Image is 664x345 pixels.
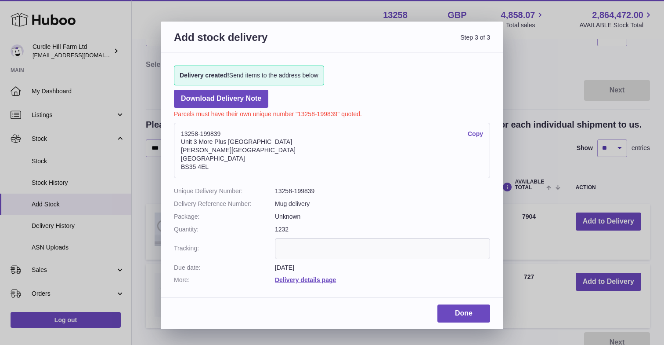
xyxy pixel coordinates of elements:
[275,213,490,221] dd: Unknown
[174,187,275,195] dt: Unique Delivery Number:
[275,200,490,208] dd: Mug delivery
[174,238,275,259] dt: Tracking:
[174,200,275,208] dt: Delivery Reference Number:
[332,30,490,55] span: Step 3 of 3
[174,123,490,178] address: 13258-199839 Unit 3 More Plus [GEOGRAPHIC_DATA] [PERSON_NAME][GEOGRAPHIC_DATA] [GEOGRAPHIC_DATA] ...
[468,130,483,138] a: Copy
[174,225,275,234] dt: Quantity:
[174,90,268,108] a: Download Delivery Note
[275,276,336,283] a: Delivery details page
[174,276,275,284] dt: More:
[174,108,490,118] p: Parcels must have their own unique number "13258-199839" quoted.
[275,187,490,195] dd: 13258-199839
[174,264,275,272] dt: Due date:
[174,213,275,221] dt: Package:
[180,72,229,79] strong: Delivery created!
[275,225,490,234] dd: 1232
[180,71,318,80] span: Send items to the address below
[174,30,332,55] h3: Add stock delivery
[437,305,490,323] a: Done
[275,264,490,272] dd: [DATE]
